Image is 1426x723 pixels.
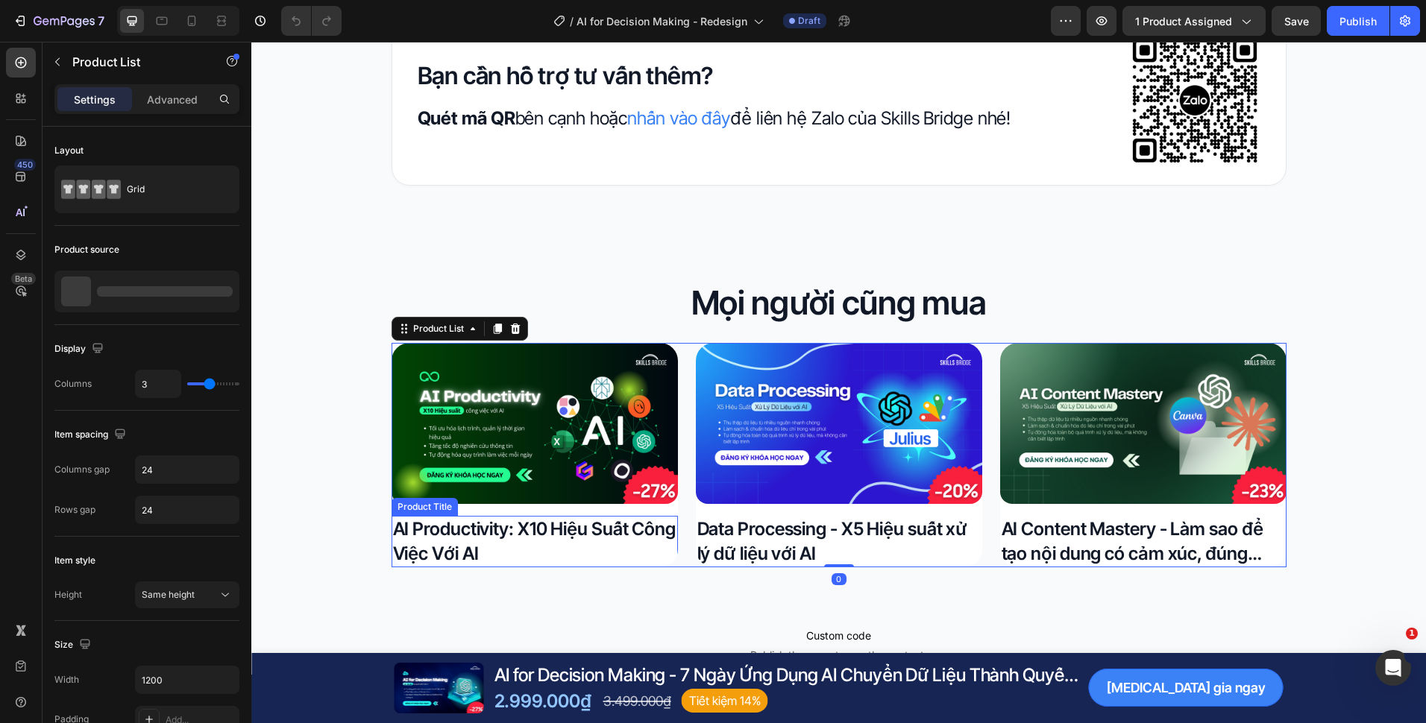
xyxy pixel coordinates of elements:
iframe: Design area [251,42,1426,723]
input: Auto [136,496,239,523]
div: 0 [580,531,595,543]
div: Item style [54,554,95,567]
div: Rows gap [54,503,95,517]
button: Publish [1327,6,1389,36]
button: Same height [135,581,239,608]
h2: Bạn cần hỗ trợ tư vấn thêm? [165,17,773,51]
div: Product source [54,243,119,256]
h2: Mọi người cũng mua [140,239,1035,283]
p: 7 [98,12,104,30]
p: Advanced [147,92,198,107]
button: Save [1272,6,1321,36]
div: Columns gap [54,463,110,476]
div: Publish [1339,13,1377,29]
button: <p>Tham gia ngay</p> [838,627,1032,665]
div: Grid [127,172,218,206]
a: nhấn vào đây [376,66,479,87]
button: 7 [6,6,111,36]
p: [MEDICAL_DATA] gia ngay [855,636,1014,656]
span: / [570,13,574,29]
strong: Quét mã QR [166,66,264,87]
div: Item spacing [54,425,129,445]
span: AI for Decision Making - Redesign [577,13,747,29]
a: Data Processing - X5 Hiệu suất xử lý dữ liệu với AI [445,301,731,462]
div: 450 [14,159,36,171]
button: 1 product assigned [1122,6,1266,36]
h2: bên cạnh hoặc để liên hệ Zalo của Skills Bridge nhé! [165,63,773,90]
div: Product Title [143,458,204,472]
a: AI Content Mastery - Làm sao để tạo nội dung có cảm xúc, đúng giọng điệu thương hiệu với AI? [749,301,1035,462]
span: 1 product assigned [1135,13,1232,29]
input: Auto [136,456,239,483]
span: Draft [798,14,820,28]
div: Display [54,339,107,359]
div: Columns [54,377,92,391]
h2: AI Productivity: X10 Hiệu Suất Công Việc Với AI [140,474,427,525]
iframe: Intercom live chat [1375,650,1411,686]
div: Undo/Redo [281,6,342,36]
div: Height [54,588,82,602]
span: Same height [142,589,195,600]
div: Layout [54,144,84,157]
div: Beta [11,273,36,285]
h2: Data Processing - X5 Hiệu suất xử lý dữ liệu với AI [445,474,731,525]
div: 3.499.000₫ [351,648,421,671]
p: Product List [72,53,199,71]
a: AI Productivity: X10 Hiệu Suất Công Việc Với AI [140,301,427,462]
div: Size [54,635,94,655]
span: Save [1284,15,1309,28]
div: Width [54,673,79,686]
span: 1 [1406,628,1418,640]
p: Settings [74,92,116,107]
h2: AI Content Mastery - Làm sao để tạo nội dung có cảm xúc, đúng giọng điệu thương hiệu với AI? [749,474,1035,525]
input: Auto [136,666,239,693]
input: Auto [136,370,180,397]
div: Product List [159,280,216,294]
pre: Tiết kiệm 14% [430,647,517,671]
